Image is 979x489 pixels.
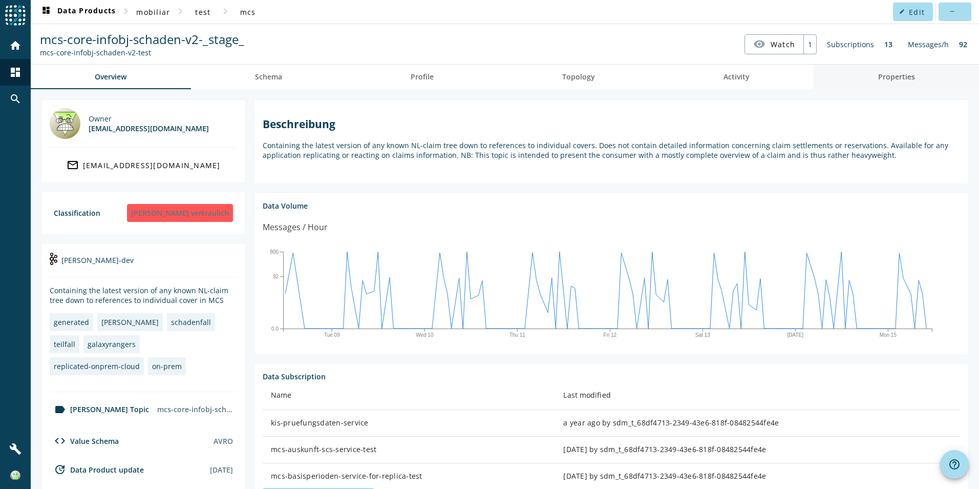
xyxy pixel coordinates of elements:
div: Value Schema [50,435,119,447]
div: schadenfall [171,317,211,327]
div: Data Volume [263,201,960,211]
div: Kafka Topic: mcs-core-infobj-schaden-v2-test [40,48,244,57]
div: [PERSON_NAME] vertraulich [127,204,233,222]
div: [DATE] [210,465,233,475]
div: teilfall [54,339,75,349]
mat-icon: update [54,463,66,476]
mat-icon: help_outline [948,458,961,471]
div: Messages/h [903,34,954,54]
div: Containing the latest version of any known NL-claim tree down to references to individual cover i... [50,286,237,305]
text: Sat 13 [695,332,710,338]
span: Properties [878,73,915,80]
div: 1 [803,35,816,54]
div: Messages / Hour [263,221,328,234]
mat-icon: home [9,39,22,52]
div: Owner [89,114,209,124]
text: Wed 10 [416,332,434,338]
div: Data Subscription [263,372,960,381]
div: Classification [54,208,100,218]
div: AVRO [214,436,233,446]
button: Data Products [36,3,120,21]
button: Watch [745,35,803,53]
div: kis-pruefungsdaten-service [271,418,547,428]
div: mcs-basisperioden-service-for-replica-test [271,471,547,481]
button: mobiliar [132,3,174,21]
img: spoud-logo.svg [5,5,26,26]
div: on-prem [152,361,182,371]
td: [DATE] by sdm_t_68df4713-2349-43e6-818f-08482544fe4e [555,437,960,463]
th: Last modified [555,381,960,410]
span: Watch [771,35,795,53]
text: 800 [270,249,279,255]
mat-icon: visibility [753,38,765,50]
button: mcs [231,3,264,21]
th: Name [263,381,555,410]
span: mcs [240,7,256,17]
img: kafka-dev [50,253,57,265]
div: [EMAIL_ADDRESS][DOMAIN_NAME] [83,160,221,170]
div: [PERSON_NAME] Topic [50,403,149,416]
span: mobiliar [136,7,170,17]
div: [EMAIL_ADDRESS][DOMAIN_NAME] [89,124,209,133]
div: 92 [954,34,972,54]
mat-icon: dashboard [40,6,52,18]
mat-icon: chevron_right [120,5,132,17]
td: a year ago by sdm_t_68df4713-2349-43e6-818f-08482544fe4e [555,410,960,437]
span: Profile [411,73,434,80]
text: Tue 09 [324,332,340,338]
div: Subscriptions [822,34,879,54]
span: Activity [723,73,750,80]
a: [EMAIL_ADDRESS][DOMAIN_NAME] [50,156,237,174]
text: Mon 15 [880,332,897,338]
button: Edit [893,3,933,21]
div: mcs-auskunft-scs-service-test [271,444,547,455]
span: Schema [255,73,282,80]
mat-icon: edit [899,9,905,14]
span: Edit [909,7,925,17]
div: replicated-onprem-cloud [54,361,140,371]
mat-icon: code [54,435,66,447]
mat-icon: chevron_right [174,5,186,17]
text: 92 [273,274,279,279]
h2: Beschreibung [263,117,960,131]
span: Topology [562,73,595,80]
img: galaxyrangers@mobi.ch [50,108,80,139]
div: generated [54,317,89,327]
mat-icon: more_horiz [949,9,954,14]
mat-icon: mail_outline [67,159,79,171]
p: Containing the latest version of any known NL-claim tree down to references to individual covers.... [263,140,960,160]
div: Data Product update [50,463,144,476]
text: [DATE] [788,332,804,338]
mat-icon: label [54,403,66,416]
span: mcs-core-infobj-schaden-v2-_stage_ [40,31,244,48]
text: 0.0 [271,326,279,332]
div: 13 [879,34,898,54]
mat-icon: search [9,93,22,105]
img: 806a8c52a5c4fbba78e927de7402dc79 [10,471,20,481]
button: test [186,3,219,21]
div: [PERSON_NAME] [101,317,159,327]
mat-icon: build [9,443,22,455]
text: Fri 12 [604,332,617,338]
span: Overview [95,73,126,80]
mat-icon: chevron_right [219,5,231,17]
span: Data Products [40,6,116,18]
span: test [195,7,210,17]
div: galaxyrangers [88,339,136,349]
mat-icon: dashboard [9,66,22,78]
div: mcs-core-infobj-schaden-v2-test [153,400,237,418]
text: Thu 11 [509,332,526,338]
div: [PERSON_NAME]-dev [50,252,237,277]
